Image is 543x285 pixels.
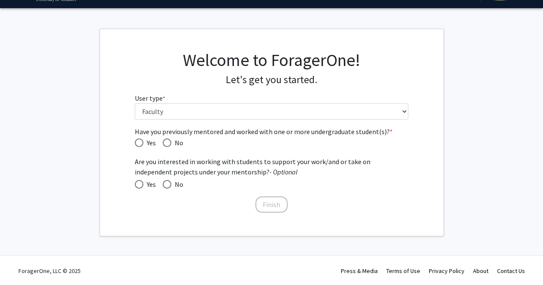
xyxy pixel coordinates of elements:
a: Privacy Policy [429,267,464,275]
a: Contact Us [497,267,525,275]
label: User type [135,93,165,103]
iframe: Chat [6,246,36,279]
a: Press & Media [341,267,378,275]
h4: Let's get you started. [135,74,408,86]
span: No [171,179,183,189]
span: No [171,138,183,148]
span: Yes [143,138,156,148]
mat-radio-group: Have you previously mentored and worked with one or more undergraduate student(s)? [135,137,408,148]
span: Are you interested in working with students to support your work/and or take on independent proje... [135,156,408,177]
span: Yes [143,179,156,189]
a: About [473,267,488,275]
button: Finish [255,196,288,213]
span: Have you previously mentored and worked with one or more undergraduate student(s)? [135,126,408,137]
a: Terms of Use [386,267,420,275]
h1: Welcome to ForagerOne! [135,50,408,70]
i: - Optional [270,168,297,176]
